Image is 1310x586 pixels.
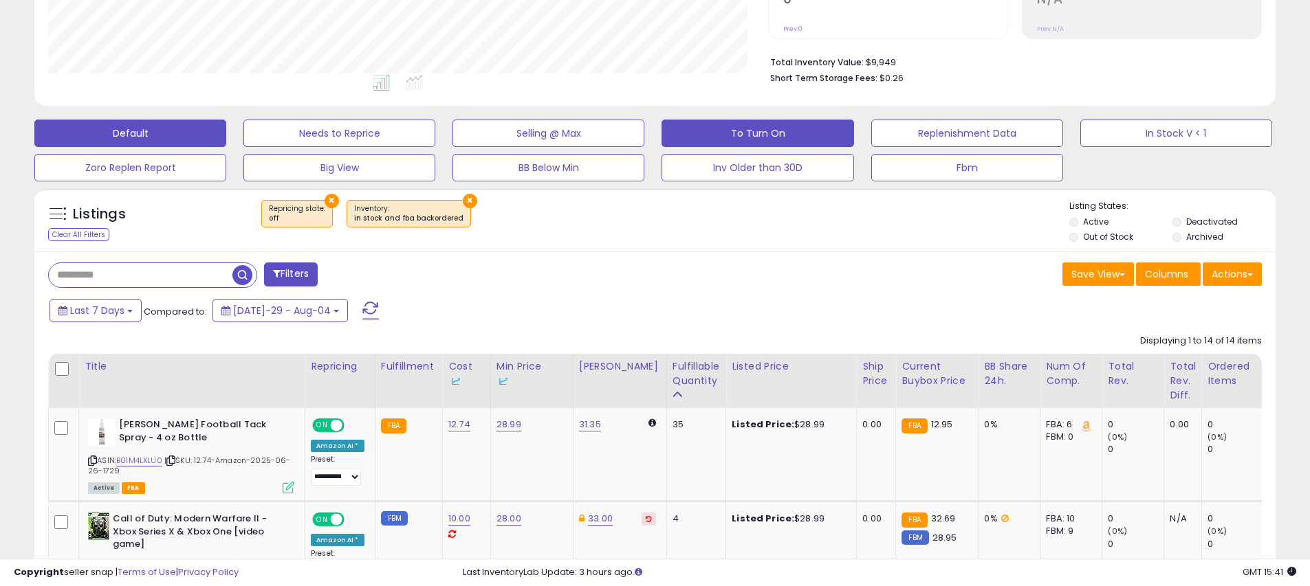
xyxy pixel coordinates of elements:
[354,203,463,224] span: Inventory :
[902,512,927,528] small: FBA
[1170,512,1191,525] div: N/A
[448,374,462,388] img: InventoryLab Logo
[646,515,652,522] i: Revert to store-level Dynamic Max Price
[1069,200,1276,213] p: Listing States:
[673,418,715,431] div: 35
[14,566,239,579] div: seller snap | |
[1108,512,1164,525] div: 0
[1046,418,1091,431] div: FBA: 6
[984,512,1029,525] div: 0%
[871,120,1063,147] button: Replenishment Data
[732,418,794,431] b: Listed Price:
[14,565,64,578] strong: Copyright
[984,418,1029,431] div: 0%
[932,531,957,544] span: 28.95
[1083,231,1133,243] label: Out of Stock
[212,299,348,322] button: [DATE]-29 - Aug-04
[178,565,239,578] a: Privacy Policy
[116,455,162,466] a: B01M4LXLU0
[662,154,853,181] button: Inv Older than 30D
[144,305,207,318] span: Compared to:
[88,512,109,540] img: 51btIkpEB4L._SL40_.jpg
[1186,231,1223,243] label: Archived
[496,374,567,388] div: Some or all of the values in this column are provided from Inventory Lab.
[1046,512,1091,525] div: FBA: 10
[662,120,853,147] button: To Turn On
[1208,418,1263,431] div: 0
[1186,216,1238,227] label: Deactivated
[113,512,280,554] b: Call of Duty: Modern Warfare II - Xbox Series X & Xbox One [video game]
[496,418,521,431] a: 28.99
[496,512,521,526] a: 28.00
[448,418,470,431] a: 12.74
[862,418,885,431] div: 0.00
[1208,359,1258,388] div: Ordered Items
[85,359,299,374] div: Title
[311,359,369,374] div: Repricing
[862,359,890,388] div: Ship Price
[73,205,126,224] h5: Listings
[902,359,972,388] div: Current Buybox Price
[1037,25,1064,33] small: Prev: N/A
[233,304,331,317] span: [DATE]-29 - Aug-04
[264,262,318,286] button: Filters
[931,418,953,431] span: 12.95
[770,56,864,68] b: Total Inventory Value:
[381,359,437,374] div: Fulfillment
[1108,359,1158,388] div: Total Rev.
[1203,262,1262,286] button: Actions
[311,440,364,452] div: Amazon AI *
[1108,431,1127,442] small: (0%)
[902,418,927,433] small: FBA
[448,512,470,526] a: 10.00
[1170,418,1191,431] div: 0.00
[48,228,109,241] div: Clear All Filters
[448,374,485,388] div: Some or all of the values in this column are provided from Inventory Lab.
[1208,526,1227,537] small: (0%)
[122,482,145,494] span: FBA
[88,418,116,446] img: 21hMdN30yeL._SL40_.jpg
[871,154,1063,181] button: Fbm
[463,566,1296,579] div: Last InventoryLab Update: 3 hours ago.
[1046,525,1091,537] div: FBM: 9
[648,418,656,427] i: Calculated using Dynamic Max Price.
[50,299,142,322] button: Last 7 Days
[880,71,904,84] span: $0.26
[902,530,928,545] small: FBM
[354,214,463,223] div: in stock and fba backordered
[311,455,364,486] div: Preset:
[381,418,406,433] small: FBA
[673,512,715,525] div: 4
[314,420,331,431] span: ON
[1083,216,1109,227] label: Active
[732,512,794,525] b: Listed Price:
[88,455,291,475] span: | SKU: 12.74-Amazon-2025-06-26-1729
[1145,267,1188,281] span: Columns
[34,154,226,181] button: Zoro Replen Report
[579,418,601,431] a: 31.35
[496,374,510,388] img: InventoryLab Logo
[1108,443,1164,455] div: 0
[314,514,331,526] span: ON
[1108,526,1127,537] small: (0%)
[732,512,846,525] div: $28.99
[1140,335,1262,348] div: Displaying 1 to 14 of 14 items
[1208,443,1263,455] div: 0
[931,512,956,525] span: 32.69
[984,359,1034,388] div: BB Share 24h.
[325,194,339,208] button: ×
[1108,418,1164,431] div: 0
[1208,512,1263,525] div: 0
[88,418,294,492] div: ASIN:
[119,418,286,447] b: [PERSON_NAME] Football Tack Spray - 4 oz Bottle
[862,512,885,525] div: 0.00
[243,154,435,181] button: Big View
[88,482,120,494] span: All listings currently available for purchase on Amazon
[1170,359,1196,403] div: Total Rev. Diff.
[243,120,435,147] button: Needs to Reprice
[342,420,364,431] span: OFF
[311,534,364,546] div: Amazon AI *
[118,565,176,578] a: Terms of Use
[1243,565,1296,578] span: 2025-08-12 15:41 GMT
[381,511,408,526] small: FBM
